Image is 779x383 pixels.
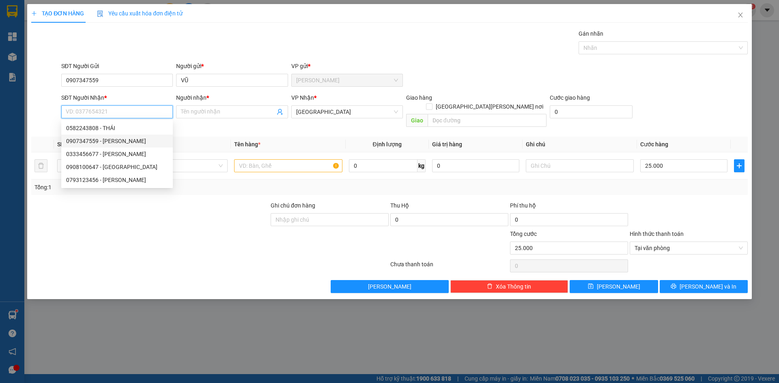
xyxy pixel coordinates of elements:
[390,202,409,209] span: Thu Hộ
[680,282,736,291] span: [PERSON_NAME] và In
[271,213,389,226] input: Ghi chú đơn hàng
[550,105,633,118] input: Cước giao hàng
[570,280,658,293] button: save[PERSON_NAME]
[61,135,173,148] div: 0907347559 - VŨ
[640,141,668,148] span: Cước hàng
[597,282,640,291] span: [PERSON_NAME]
[510,201,628,213] div: Phí thu hộ
[737,12,744,18] span: close
[291,94,314,101] span: VP Nhận
[34,159,47,172] button: delete
[125,160,223,172] span: Khác
[4,58,181,79] div: [PERSON_NAME]
[368,282,411,291] span: [PERSON_NAME]
[588,283,594,290] span: save
[406,114,428,127] span: Giao
[433,102,547,111] span: [GEOGRAPHIC_DATA][PERSON_NAME] nơi
[510,231,537,237] span: Tổng cước
[450,280,568,293] button: deleteXóa Thông tin
[487,283,493,290] span: delete
[579,30,603,37] label: Gán nhãn
[496,282,531,291] span: Xóa Thông tin
[61,148,173,160] div: 0333456677 - HOÀNG
[550,94,590,101] label: Cước giao hàng
[97,10,183,17] span: Yêu cầu xuất hóa đơn điện tử
[428,114,547,127] input: Dọc đường
[66,175,168,184] div: 0793123456 - [PERSON_NAME]
[31,11,37,16] span: plus
[234,141,260,148] span: Tên hàng
[176,93,288,102] div: Người nhận
[38,39,148,53] text: CTTLT1508250040
[630,231,684,237] label: Hình thức thanh toán
[271,202,315,209] label: Ghi chú đơn hàng
[61,122,173,135] div: 0582243808 - THÁI
[734,163,744,169] span: plus
[406,94,432,101] span: Giao hàng
[176,62,288,71] div: Người gửi
[61,160,173,173] div: 0908100647 - ĐÔNG Á
[417,159,426,172] span: kg
[61,62,173,71] div: SĐT Người Gửi
[432,159,519,172] input: 0
[61,173,173,186] div: 0793123456 - HOÀNG
[729,4,752,27] button: Close
[234,159,342,172] input: VD: Bàn, Ghế
[389,260,509,274] div: Chưa thanh toán
[291,62,403,71] div: VP gửi
[66,163,168,171] div: 0908100647 - [GEOGRAPHIC_DATA]
[296,74,398,86] span: Cao Tốc
[66,137,168,145] div: 0907347559 - [PERSON_NAME]
[526,159,634,172] input: Ghi Chú
[331,280,449,293] button: [PERSON_NAME]
[296,106,398,118] span: Sài Gòn
[671,283,676,290] span: printer
[523,137,637,152] th: Ghi chú
[66,150,168,158] div: 0333456677 - [PERSON_NAME]
[34,183,301,192] div: Tổng: 1
[31,10,84,17] span: TẠO ĐƠN HÀNG
[66,124,168,133] div: 0582243808 - THÁI
[432,141,462,148] span: Giá trị hàng
[660,280,748,293] button: printer[PERSON_NAME] và In
[373,141,402,148] span: Định lượng
[734,159,745,172] button: plus
[97,11,103,17] img: icon
[277,109,283,115] span: user-add
[57,141,64,148] span: SL
[635,242,743,254] span: Tại văn phòng
[61,93,173,102] div: SĐT Người Nhận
